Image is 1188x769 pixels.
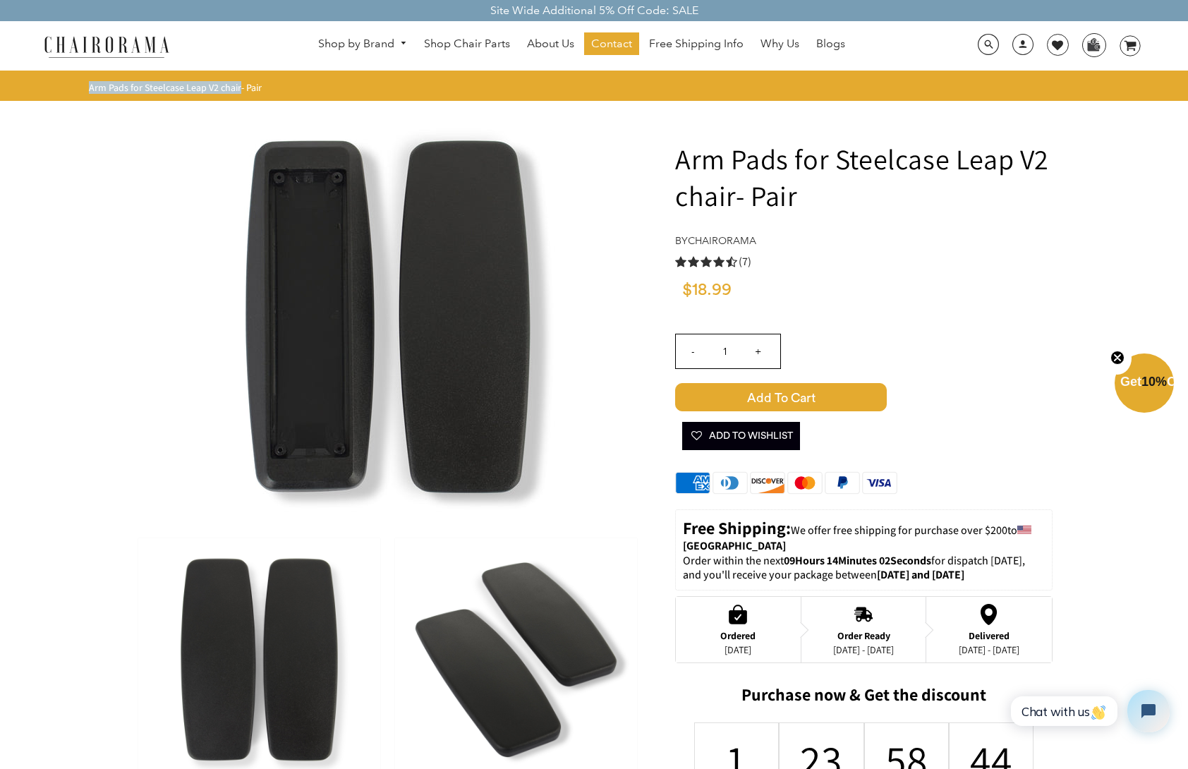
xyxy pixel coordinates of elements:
a: About Us [520,32,581,55]
span: Add To Wishlist [689,422,793,450]
div: [DATE] - [DATE] [959,644,1019,655]
div: Ordered [720,630,756,641]
p: to [683,517,1045,554]
span: 10% [1141,375,1167,389]
strong: Free Shipping: [683,516,791,539]
a: chairorama [688,234,756,247]
div: Get10%OffClose teaser [1115,355,1174,414]
span: Add to Cart [675,383,887,411]
iframe: Tidio Chat [995,678,1182,744]
span: Free Shipping Info [649,37,744,52]
img: DSC_0986_grande.jpg [176,105,600,528]
span: Arm Pads for Steelcase Leap V2 chair- Pair [89,81,262,94]
span: Blogs [816,37,845,52]
nav: DesktopNavigation [237,32,927,59]
span: We offer free shipping for purchase over $200 [791,523,1007,538]
h1: Arm Pads for Steelcase Leap V2 chair- Pair [675,140,1053,214]
span: Get Off [1120,375,1185,389]
span: 09Hours 14Minutes 02Seconds [784,553,931,568]
img: WhatsApp_Image_2024-07-12_at_16.23.01.webp [1083,34,1105,55]
button: Add to Cart [675,383,1053,411]
h2: Purchase now & Get the discount [675,684,1053,712]
h4: by [675,235,1053,247]
span: About Us [527,37,574,52]
p: Order within the next for dispatch [DATE], and you'll receive your package between [683,554,1045,583]
strong: [DATE] and [DATE] [877,567,964,582]
button: Add To Wishlist [682,422,800,450]
div: [DATE] - [DATE] [833,644,894,655]
button: Close teaser [1103,342,1132,375]
input: - [676,334,710,368]
a: Shop by Brand [311,33,414,55]
a: 4.4 rating (7 votes) [675,254,1053,269]
a: Blogs [809,32,852,55]
div: [DATE] [720,644,756,655]
img: chairorama [36,34,177,59]
a: Free Shipping Info [642,32,751,55]
div: Delivered [959,630,1019,641]
a: Contact [584,32,639,55]
span: Contact [591,37,632,52]
nav: breadcrumbs [89,81,267,94]
strong: [GEOGRAPHIC_DATA] [683,538,786,553]
a: Shop Chair Parts [417,32,517,55]
span: Shop Chair Parts [424,37,510,52]
div: Order Ready [833,630,894,641]
input: + [741,334,775,368]
span: $18.99 [682,281,732,298]
a: Why Us [753,32,806,55]
span: (7) [739,255,751,270]
span: Why Us [760,37,799,52]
